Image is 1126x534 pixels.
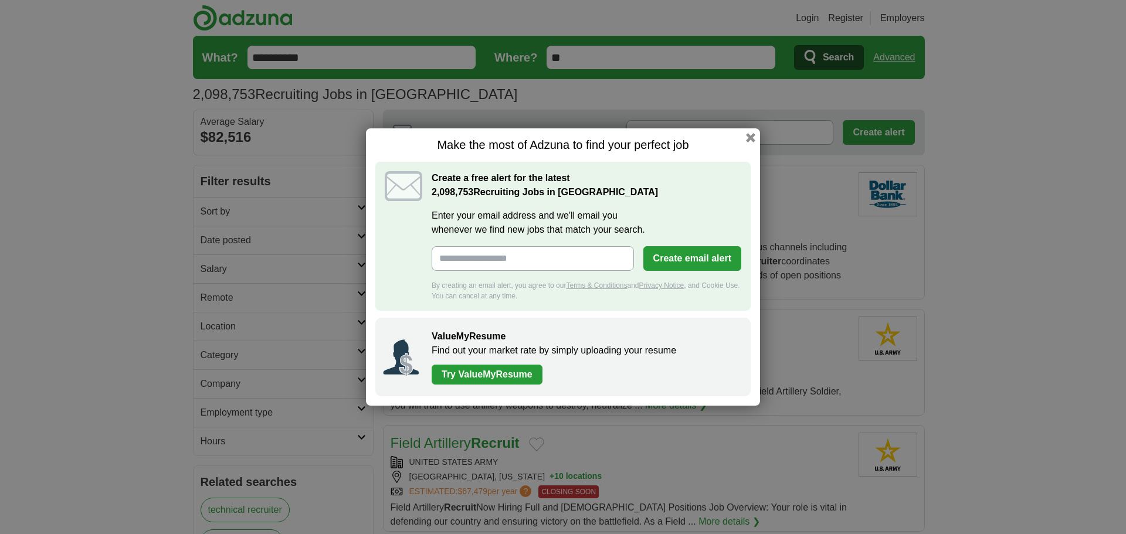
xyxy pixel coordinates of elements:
h2: ValueMyResume [432,329,739,343]
a: Privacy Notice [639,281,684,290]
span: 2,098,753 [432,185,473,199]
img: icon_email.svg [385,171,422,201]
h2: Create a free alert for the latest [432,171,741,199]
button: Create email alert [643,246,741,271]
div: By creating an email alert, you agree to our and , and Cookie Use. You can cancel at any time. [432,280,741,301]
h1: Make the most of Adzuna to find your perfect job [375,138,751,152]
a: Terms & Conditions [566,281,627,290]
label: Enter your email address and we'll email you whenever we find new jobs that match your search. [432,209,741,237]
strong: Recruiting Jobs in [GEOGRAPHIC_DATA] [432,187,658,197]
a: Try ValueMyResume [432,365,542,385]
p: Find out your market rate by simply uploading your resume [432,343,739,358]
